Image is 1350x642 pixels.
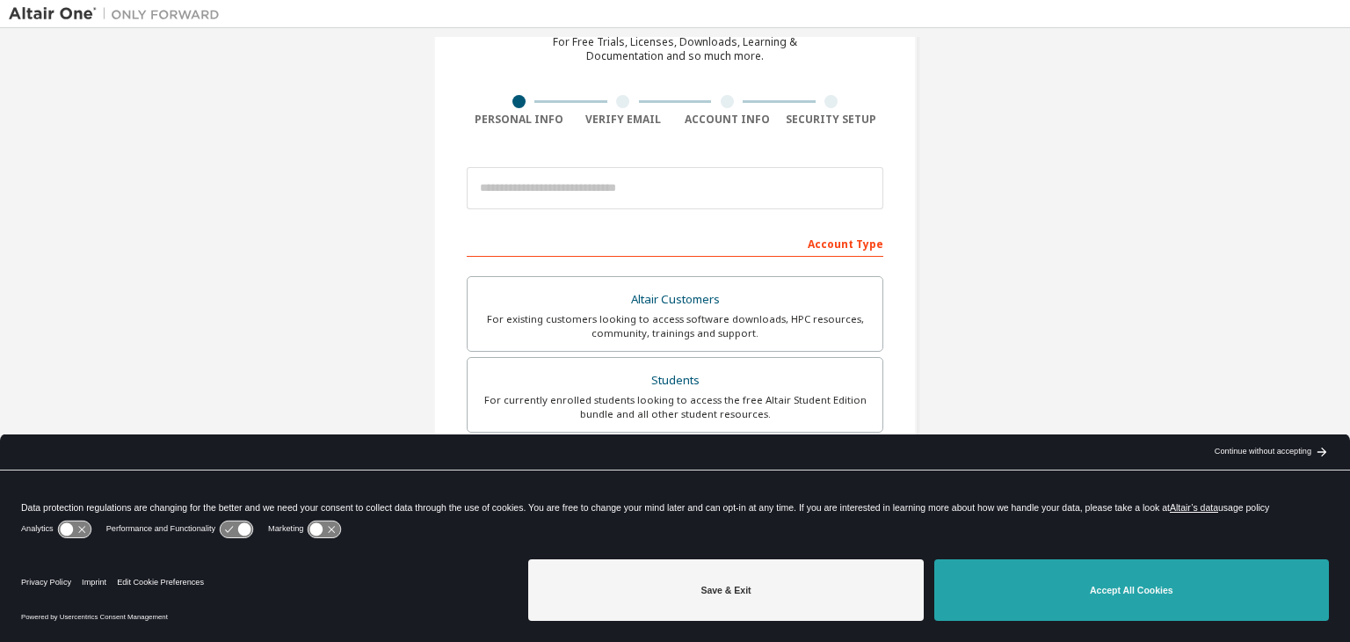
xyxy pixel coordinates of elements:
div: Verify Email [571,113,676,127]
div: Altair Customers [478,288,872,312]
div: For existing customers looking to access software downloads, HPC resources, community, trainings ... [478,312,872,340]
div: Security Setup [780,113,884,127]
div: Students [478,368,872,393]
img: Altair One [9,5,229,23]
div: For currently enrolled students looking to access the free Altair Student Edition bundle and all ... [478,393,872,421]
div: For Free Trials, Licenses, Downloads, Learning & Documentation and so much more. [553,35,797,63]
div: Account Type [467,229,883,257]
div: Account Info [675,113,780,127]
div: Personal Info [467,113,571,127]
